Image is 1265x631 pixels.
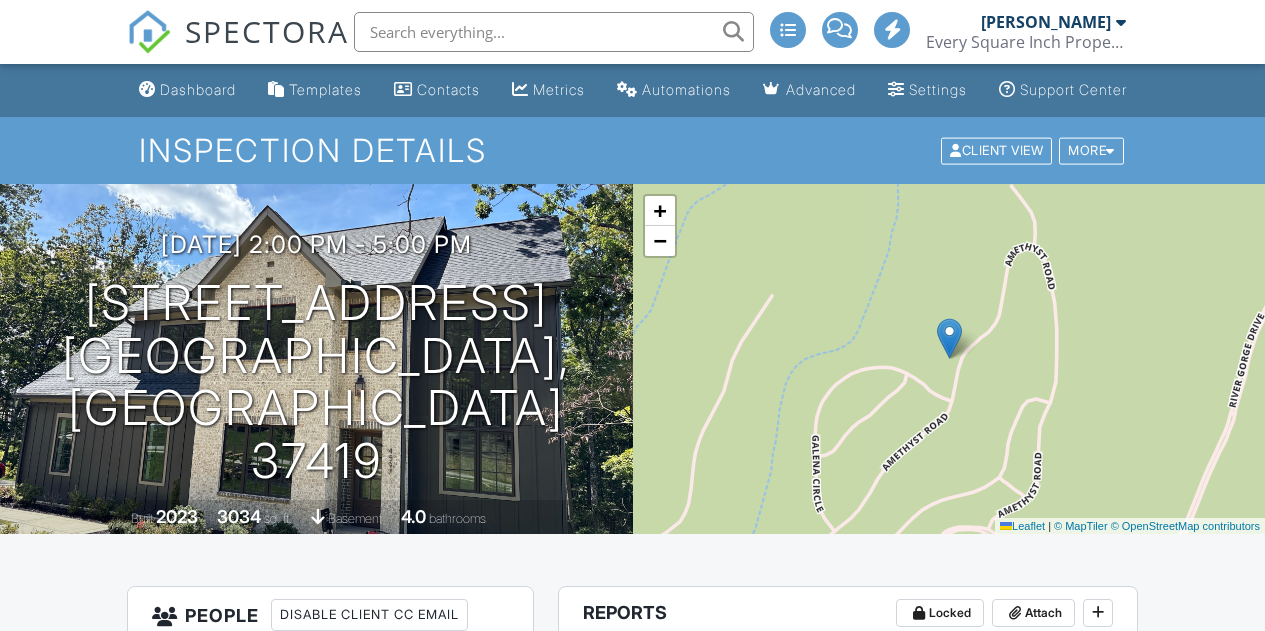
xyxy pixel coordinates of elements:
img: Marker [937,318,962,359]
div: [PERSON_NAME] [981,12,1111,32]
a: Client View [939,142,1057,157]
span: basement [328,511,382,526]
a: Leaflet [1000,520,1045,532]
div: Metrics [533,81,585,98]
span: | [1048,520,1051,532]
a: Automations (Advanced) [609,72,739,109]
a: © OpenStreetMap contributors [1111,520,1260,532]
div: Templates [289,81,362,98]
div: Contacts [417,81,480,98]
h3: [DATE] 2:00 pm - 5:00 pm [161,231,472,258]
h1: [STREET_ADDRESS] [GEOGRAPHIC_DATA], [GEOGRAPHIC_DATA] 37419 [32,277,601,488]
a: SPECTORA [127,27,349,69]
div: Automations [642,81,731,98]
a: Metrics [504,72,593,109]
a: Contacts [386,72,488,109]
a: © MapTiler [1054,520,1108,532]
a: Advanced [755,72,864,109]
a: Zoom out [645,226,675,256]
span: bathrooms [429,511,486,526]
a: Templates [260,72,370,109]
div: Client View [941,137,1052,164]
a: Dashboard [131,72,244,109]
input: Search everything... [354,12,754,52]
div: 3034 [217,506,261,527]
a: Zoom in [645,196,675,226]
span: + [653,198,666,223]
div: Support Center [1020,81,1127,98]
div: Advanced [786,81,856,98]
div: Every Square Inch Property Inspection [926,32,1126,52]
img: The Best Home Inspection Software - Spectora [127,10,171,54]
span: − [653,228,666,253]
div: 2023 [156,506,198,527]
span: SPECTORA [185,10,349,52]
div: More [1059,137,1124,164]
span: Built [131,511,153,526]
div: 4.0 [401,506,426,527]
div: Dashboard [160,81,236,98]
div: Settings [909,81,967,98]
h1: Inspection Details [139,133,1125,168]
a: Support Center [991,72,1135,109]
span: sq. ft. [264,511,292,526]
div: Disable Client CC Email [271,599,468,631]
a: Settings [880,72,975,109]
